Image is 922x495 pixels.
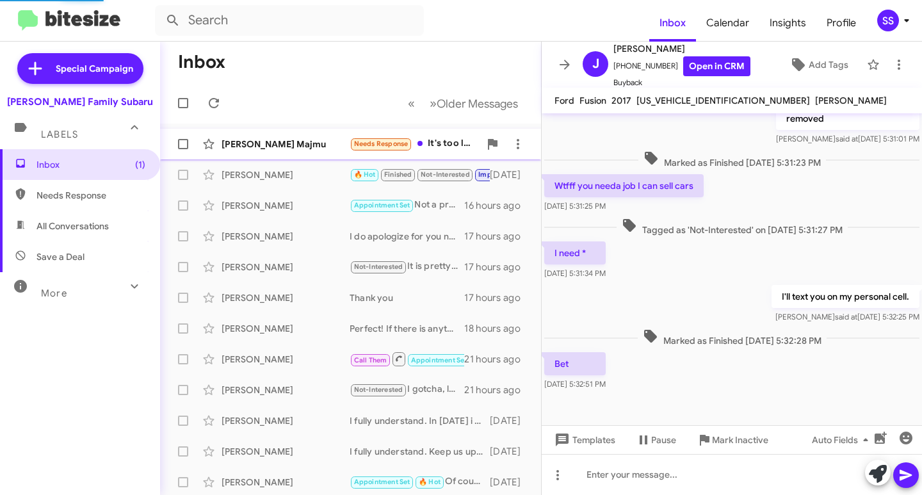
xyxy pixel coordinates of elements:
[222,168,350,181] div: [PERSON_NAME]
[430,95,437,111] span: »
[350,475,490,489] div: Of course!
[877,10,899,31] div: SS
[835,312,857,321] span: said at
[354,170,376,179] span: 🔥 Hot
[222,445,350,458] div: [PERSON_NAME]
[649,4,696,42] a: Inbox
[36,158,145,171] span: Inbox
[222,414,350,427] div: [PERSON_NAME]
[464,230,531,243] div: 17 hours ago
[350,291,464,304] div: Thank you
[222,322,350,335] div: [PERSON_NAME]
[408,95,415,111] span: «
[222,261,350,273] div: [PERSON_NAME]
[411,356,467,364] span: Appointment Set
[354,140,408,148] span: Needs Response
[422,90,526,117] button: Next
[354,385,403,394] span: Not-Interested
[544,379,606,389] span: [DATE] 5:32:51 PM
[222,138,350,150] div: [PERSON_NAME] Majmu
[544,174,704,197] p: Wtfff you needa job I can sell cars
[683,56,750,76] a: Open in CRM
[686,428,779,451] button: Mark Inactive
[809,53,848,76] span: Add Tags
[400,90,423,117] button: Previous
[350,230,464,243] div: I do apologize for you not having a satisfactory experience. I know my Product Specialist Kc was ...
[490,476,531,489] div: [DATE]
[222,353,350,366] div: [PERSON_NAME]
[135,158,145,171] span: (1)
[354,356,387,364] span: Call Them
[759,4,816,42] a: Insights
[464,291,531,304] div: 17 hours ago
[41,288,67,299] span: More
[613,56,750,76] span: [PHONE_NUMBER]
[222,476,350,489] div: [PERSON_NAME]
[552,428,615,451] span: Templates
[354,478,410,486] span: Appointment Set
[350,445,490,458] div: I fully understand. Keep us updated in case anything cahnges we would love to asssit you.
[802,428,884,451] button: Auto Fields
[542,428,626,451] button: Templates
[41,129,78,140] span: Labels
[613,76,750,89] span: Buyback
[437,97,518,111] span: Older Messages
[350,136,480,151] div: It's too late for that, there's nothing you can do now.
[836,134,858,143] span: said at
[421,170,470,179] span: Not-Interested
[579,95,606,106] span: Fusion
[554,95,574,106] span: Ford
[36,189,145,202] span: Needs Response
[419,478,441,486] span: 🔥 Hot
[772,285,919,308] p: I'll text you on my personal cell.
[638,329,827,347] span: Marked as Finished [DATE] 5:32:28 PM
[626,428,686,451] button: Pause
[350,167,490,182] div: Bet
[490,414,531,427] div: [DATE]
[222,230,350,243] div: [PERSON_NAME]
[7,95,153,108] div: [PERSON_NAME] Family Subaru
[350,382,464,397] div: I gotcha, let me discuss this with my management team!
[544,352,606,375] p: Bet
[350,322,464,335] div: Perfect! If there is anything we can do please let us know!
[776,134,919,143] span: [PERSON_NAME] [DATE] 5:31:01 PM
[464,199,531,212] div: 16 hours ago
[815,95,887,106] span: [PERSON_NAME]
[222,199,350,212] div: [PERSON_NAME]
[56,62,133,75] span: Special Campaign
[17,53,143,84] a: Special Campaign
[776,107,919,130] p: removed
[350,259,464,274] div: It is pretty nice! Also a New BRZ just came in [GEOGRAPHIC_DATA]
[816,4,866,42] a: Profile
[222,384,350,396] div: [PERSON_NAME]
[178,52,225,72] h1: Inbox
[638,150,826,169] span: Marked as Finished [DATE] 5:31:23 PM
[592,54,599,74] span: J
[464,261,531,273] div: 17 hours ago
[696,4,759,42] a: Calendar
[222,291,350,304] div: [PERSON_NAME]
[617,218,848,236] span: Tagged as 'Not-Interested' on [DATE] 5:31:27 PM
[350,198,464,213] div: Not a problem. Yes, sir, i do apologize.
[36,220,109,232] span: All Conversations
[354,201,410,209] span: Appointment Set
[613,41,750,56] span: [PERSON_NAME]
[464,353,531,366] div: 21 hours ago
[478,170,512,179] span: Important
[812,428,873,451] span: Auto Fields
[611,95,631,106] span: 2017
[775,312,919,321] span: [PERSON_NAME] [DATE] 5:32:25 PM
[354,263,403,271] span: Not-Interested
[490,168,531,181] div: [DATE]
[464,322,531,335] div: 18 hours ago
[866,10,908,31] button: SS
[775,53,861,76] button: Add Tags
[384,170,412,179] span: Finished
[401,90,526,117] nav: Page navigation example
[544,201,606,211] span: [DATE] 5:31:25 PM
[490,445,531,458] div: [DATE]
